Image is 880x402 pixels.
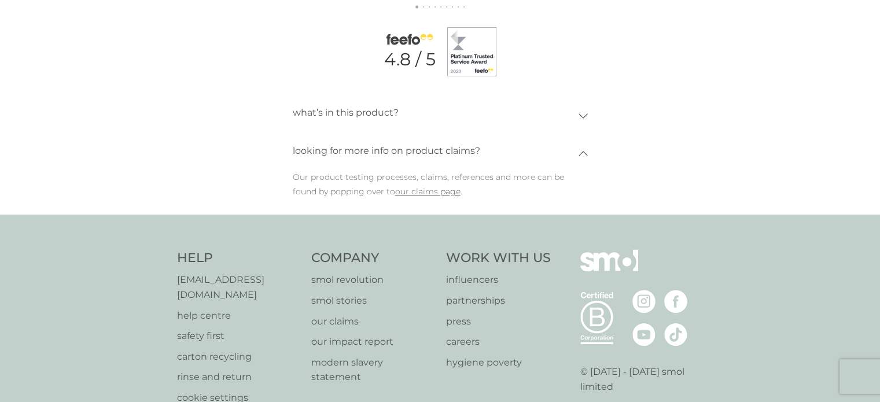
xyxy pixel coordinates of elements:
img: smol [580,249,638,289]
img: visit the smol Youtube page [632,323,656,346]
p: 4.8 / 5 [384,49,436,70]
p: looking for more info on product claims? [293,138,480,164]
a: modern slavery statement [311,355,435,385]
a: smol revolution [311,272,435,287]
a: careers [446,334,551,349]
img: visit the smol Facebook page [664,290,687,313]
h4: Help [177,249,300,267]
p: what’s in this product? [293,99,399,126]
img: visit the smol Instagram page [632,290,656,313]
a: carton recycling [177,349,300,364]
p: © [DATE] - [DATE] smol limited [580,364,704,394]
a: press [446,314,551,329]
h4: Company [311,249,435,267]
a: partnerships [446,293,551,308]
img: visit the smol Tiktok page [664,323,687,346]
a: smol stories [311,293,435,308]
a: our claims page [395,186,461,197]
a: hygiene poverty [446,355,551,370]
p: Our product testing processes, claims, references and more can be found by popping over to . [293,170,588,209]
img: feefo logo [384,34,436,45]
a: help centre [177,308,300,323]
a: our claims [311,314,435,329]
a: influencers [446,272,551,287]
a: [EMAIL_ADDRESS][DOMAIN_NAME] [177,272,300,302]
h4: Work With Us [446,249,551,267]
a: rinse and return [177,370,300,385]
a: our impact report [311,334,435,349]
img: feefo badge [447,27,496,76]
a: safety first [177,329,300,344]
